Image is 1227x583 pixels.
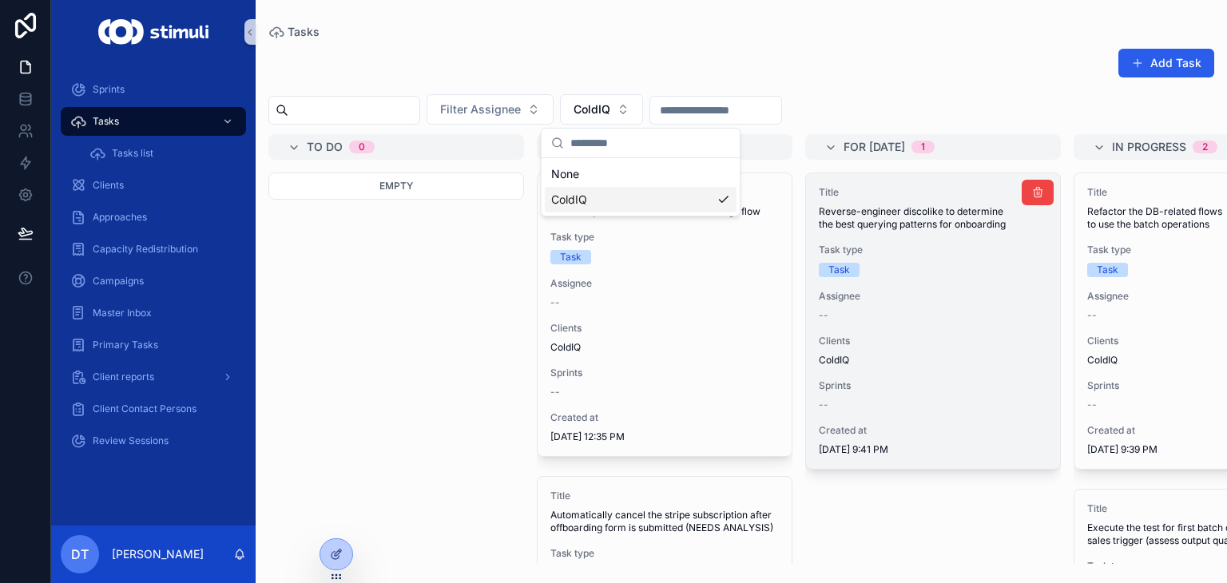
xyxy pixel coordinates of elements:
a: Review Sessions [61,426,246,455]
span: ColdIQ [819,354,849,367]
span: -- [550,296,560,309]
span: Assignee [550,277,779,290]
div: 1 [921,141,925,153]
a: Capacity Redistribution [61,235,246,264]
div: 0 [359,141,365,153]
img: App logo [98,19,208,45]
span: Filter Assignee [440,101,521,117]
div: None [545,161,737,187]
span: Review Sessions [93,434,169,447]
span: Primary Tasks [93,339,158,351]
button: Add Task [1118,49,1214,77]
a: TitleReverse-engineer discolike to determine the best querying patterns for onboardingTask typeTa... [805,173,1061,470]
span: Sprints [550,367,779,379]
a: Primary Tasks [61,331,246,359]
span: ColdIQ [550,341,581,354]
span: Created at [550,411,779,424]
span: Task type [550,231,779,244]
span: DT [71,545,89,564]
span: Clients [550,322,779,335]
span: Task type [550,547,779,560]
span: Master Inbox [93,307,152,319]
div: 2 [1202,141,1208,153]
div: Task [828,263,850,277]
a: Approaches [61,203,246,232]
div: Task [1097,263,1118,277]
div: scrollable content [51,64,256,476]
span: [DATE] 9:41 PM [819,443,1047,456]
span: Campaigns [93,275,144,288]
span: -- [550,386,560,399]
span: Empty [379,180,413,192]
span: ColdIQ [551,192,587,208]
span: Tasks [93,115,119,128]
span: Capacity Redistribution [93,243,198,256]
button: Select Button [427,94,554,125]
a: Tasks [61,107,246,136]
a: Client reports [61,363,246,391]
div: Suggestions [542,158,740,216]
span: -- [1087,309,1097,322]
a: Tasks list [80,139,246,168]
p: [PERSON_NAME] [112,546,204,562]
span: Title [819,186,1047,199]
span: Automatically cancel the stripe subscription after offboarding form is submitted (NEEDS ANALYSIS) [550,509,779,534]
a: Client Contact Persons [61,395,246,423]
span: Tasks list [112,147,153,160]
span: ColdIQ [574,101,610,117]
a: Clients [61,171,246,200]
span: For [DATE] [844,139,905,155]
span: Approaches [93,211,147,224]
span: Sprints [819,379,1047,392]
span: Client reports [93,371,154,383]
a: Tasks [268,24,320,40]
span: To do [307,139,343,155]
span: Task type [819,244,1047,256]
span: Created at [819,424,1047,437]
a: TitlePotential problems in "Client Onboarding" flowTask typeTaskAssignee--ClientsColdIQSprints--C... [537,173,792,457]
span: -- [819,399,828,411]
span: In progress [1112,139,1186,155]
a: Master Inbox [61,299,246,327]
span: Sprints [93,83,125,96]
span: ColdIQ [1087,354,1118,367]
span: Tasks [288,24,320,40]
span: Clients [819,335,1047,347]
span: -- [819,309,828,322]
span: Client Contact Persons [93,403,197,415]
span: -- [1087,399,1097,411]
span: Clients [93,179,124,192]
span: Title [550,490,779,502]
a: Sprints [61,75,246,104]
button: Select Button [560,94,643,125]
div: Task [560,250,582,264]
span: Reverse-engineer discolike to determine the best querying patterns for onboarding [819,205,1047,231]
span: [DATE] 12:35 PM [550,430,779,443]
a: Campaigns [61,267,246,295]
span: Assignee [819,290,1047,303]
